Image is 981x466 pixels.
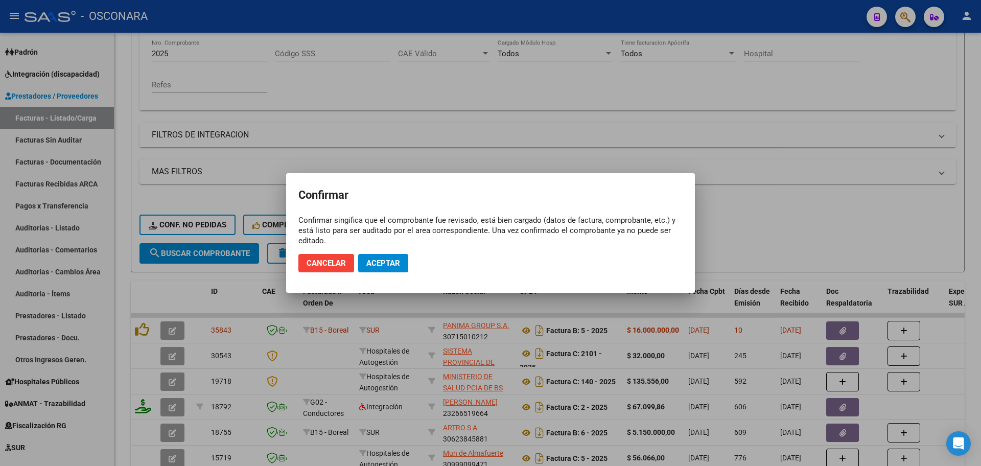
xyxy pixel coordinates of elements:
span: Aceptar [366,259,400,268]
button: Aceptar [358,254,408,272]
span: Cancelar [307,259,346,268]
div: Open Intercom Messenger [946,431,971,456]
button: Cancelar [298,254,354,272]
div: Confirmar singifica que el comprobante fue revisado, está bien cargado (datos de factura, comprob... [298,215,683,246]
h2: Confirmar [298,185,683,205]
